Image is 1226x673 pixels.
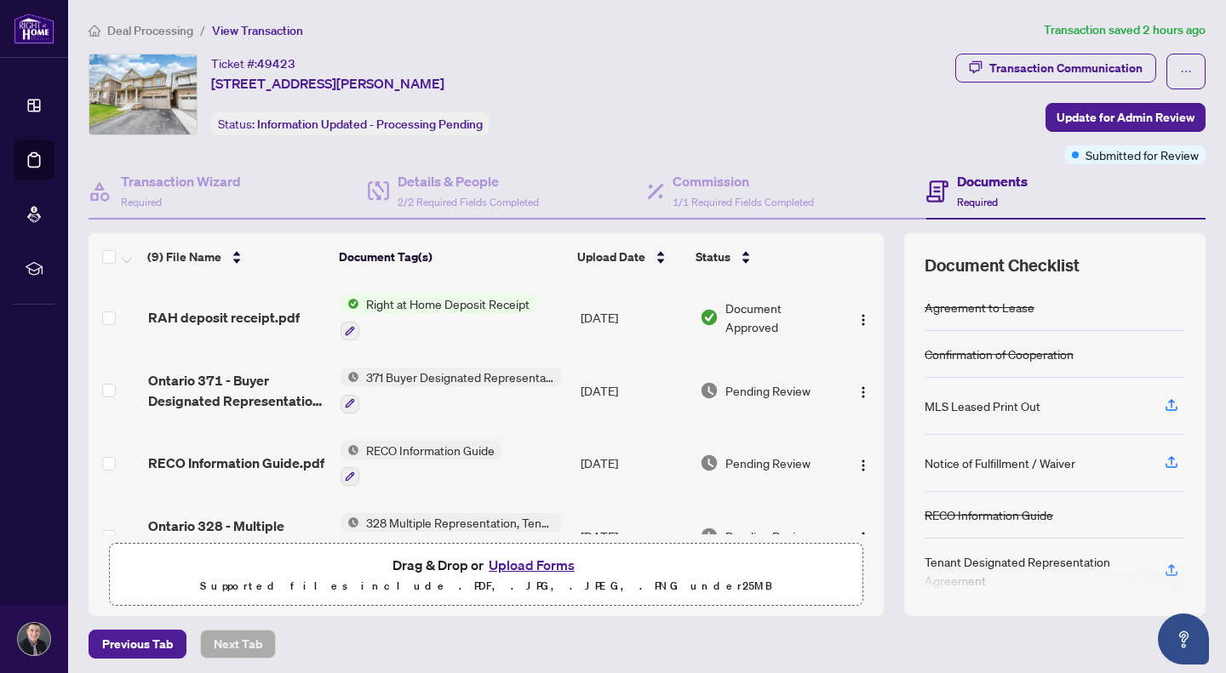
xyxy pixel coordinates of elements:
[148,307,300,328] span: RAH deposit receipt.pdf
[257,56,295,71] span: 49423
[574,354,693,427] td: [DATE]
[570,233,689,281] th: Upload Date
[850,522,877,550] button: Logo
[725,381,811,400] span: Pending Review
[925,298,1034,317] div: Agreement to Lease
[856,385,870,399] img: Logo
[925,396,1040,415] div: MLS Leased Print Out
[1086,145,1199,164] span: Submitted for Review
[110,544,862,607] span: Drag & Drop orUpload FormsSupported files include .PDF, .JPG, .JPEG, .PNG under25MB
[989,54,1143,82] div: Transaction Communication
[484,554,580,576] button: Upload Forms
[89,630,186,659] button: Previous Tab
[856,531,870,545] img: Logo
[14,13,54,44] img: logo
[673,171,814,191] h4: Commission
[200,20,205,40] li: /
[89,54,197,134] img: IMG-N12267167_1.jpg
[102,630,173,658] span: Previous Tab
[574,499,693,573] td: [DATE]
[1158,613,1209,664] button: Open asap
[574,281,693,354] td: [DATE]
[341,294,359,313] img: Status Icon
[147,248,221,266] span: (9) File Name
[257,117,483,132] span: Information Updated - Processing Pending
[955,54,1156,83] button: Transaction Communication
[359,368,561,386] span: 371 Buyer Designated Representation Agreement - Authority for Purchase or Lease
[673,196,814,208] span: 1/1 Required Fields Completed
[359,294,536,313] span: Right at Home Deposit Receipt
[1046,103,1206,132] button: Update for Admin Review
[341,441,359,459] img: Status Icon
[725,299,835,336] span: Document Approved
[200,630,276,659] button: Next Tab
[856,459,870,472] img: Logo
[392,554,580,576] span: Drag & Drop or
[89,25,100,37] span: home
[341,441,501,487] button: Status IconRECO Information Guide
[359,513,561,532] span: 328 Multiple Representation, Tenant - Acknowledgement & Consent Disclosure
[925,254,1080,277] span: Document Checklist
[18,623,50,655] img: Profile Icon
[212,23,303,38] span: View Transaction
[577,248,645,266] span: Upload Date
[211,112,490,135] div: Status:
[925,453,1075,472] div: Notice of Fulfillment / Waiver
[850,449,877,476] button: Logo
[359,441,501,459] span: RECO Information Guide
[341,368,561,413] button: Status Icon371 Buyer Designated Representation Agreement - Authority for Purchase or Lease
[1180,66,1192,77] span: ellipsis
[689,233,837,281] th: Status
[211,54,295,73] div: Ticket #:
[700,381,719,400] img: Document Status
[700,308,719,327] img: Document Status
[148,516,327,556] span: Ontario 328 - Multiple Representatiion Tenant - Acknowledgement and Consent Disclosure.pdf
[148,453,324,473] span: RECO Information Guide.pdf
[341,513,359,532] img: Status Icon
[121,196,162,208] span: Required
[725,527,811,545] span: Pending Review
[332,233,571,281] th: Document Tag(s)
[696,248,730,266] span: Status
[957,171,1028,191] h4: Documents
[341,294,536,340] button: Status IconRight at Home Deposit Receipt
[925,505,1053,524] div: RECO Information Guide
[341,513,561,559] button: Status Icon328 Multiple Representation, Tenant - Acknowledgement & Consent Disclosure
[107,23,193,38] span: Deal Processing
[341,368,359,386] img: Status Icon
[574,427,693,500] td: [DATE]
[1057,104,1194,131] span: Update for Admin Review
[398,171,539,191] h4: Details & People
[120,576,852,596] p: Supported files include .PDF, .JPG, .JPEG, .PNG under 25 MB
[925,345,1074,363] div: Confirmation of Cooperation
[925,552,1144,590] div: Tenant Designated Representation Agreement
[850,377,877,404] button: Logo
[850,304,877,331] button: Logo
[700,453,719,472] img: Document Status
[140,233,332,281] th: (9) File Name
[121,171,241,191] h4: Transaction Wizard
[398,196,539,208] span: 2/2 Required Fields Completed
[957,196,998,208] span: Required
[725,453,811,472] span: Pending Review
[148,370,327,411] span: Ontario 371 - Buyer Designated Representation Agreement - Authority for Purchase or Lease.pdf
[211,73,444,94] span: [STREET_ADDRESS][PERSON_NAME]
[1044,20,1206,40] article: Transaction saved 2 hours ago
[856,313,870,327] img: Logo
[700,527,719,545] img: Document Status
